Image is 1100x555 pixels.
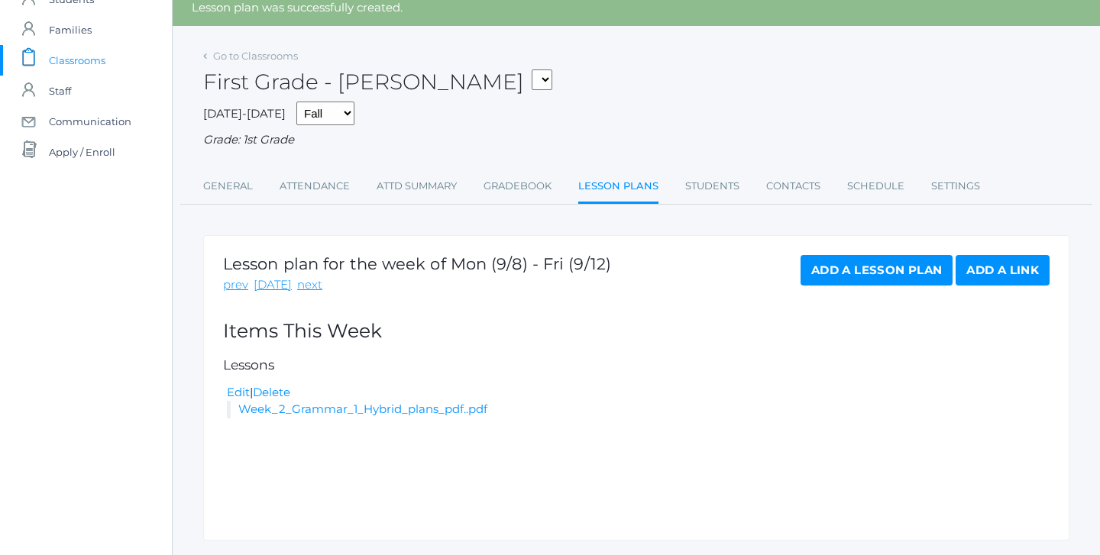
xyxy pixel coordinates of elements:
a: General [203,171,253,202]
a: Lesson Plans [578,171,658,204]
div: | [227,384,1050,402]
a: Schedule [847,171,904,202]
a: Edit [227,385,250,399]
h5: Lessons [223,358,1050,373]
a: Gradebook [484,171,552,202]
div: Grade: 1st Grade [203,131,1069,149]
a: [DATE] [254,276,292,294]
span: Families [49,15,92,45]
a: Add a Link [956,255,1050,286]
span: Apply / Enroll [49,137,115,167]
a: Go to Classrooms [213,50,298,62]
span: Staff [49,76,71,106]
a: prev [223,276,248,294]
a: Settings [931,171,980,202]
a: Attd Summary [377,171,457,202]
a: next [297,276,322,294]
a: Students [685,171,739,202]
span: [DATE]-[DATE] [203,106,286,121]
a: Add a Lesson Plan [801,255,953,286]
h1: Lesson plan for the week of Mon (9/8) - Fri (9/12) [223,255,611,273]
a: Week_2_Grammar_1_Hybrid_plans_pdf..pdf [238,402,487,416]
a: Delete [253,385,290,399]
span: Communication [49,106,131,137]
span: Classrooms [49,45,105,76]
h2: First Grade - [PERSON_NAME] [203,70,552,94]
a: Contacts [766,171,820,202]
a: Attendance [280,171,350,202]
h2: Items This Week [223,321,1050,342]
